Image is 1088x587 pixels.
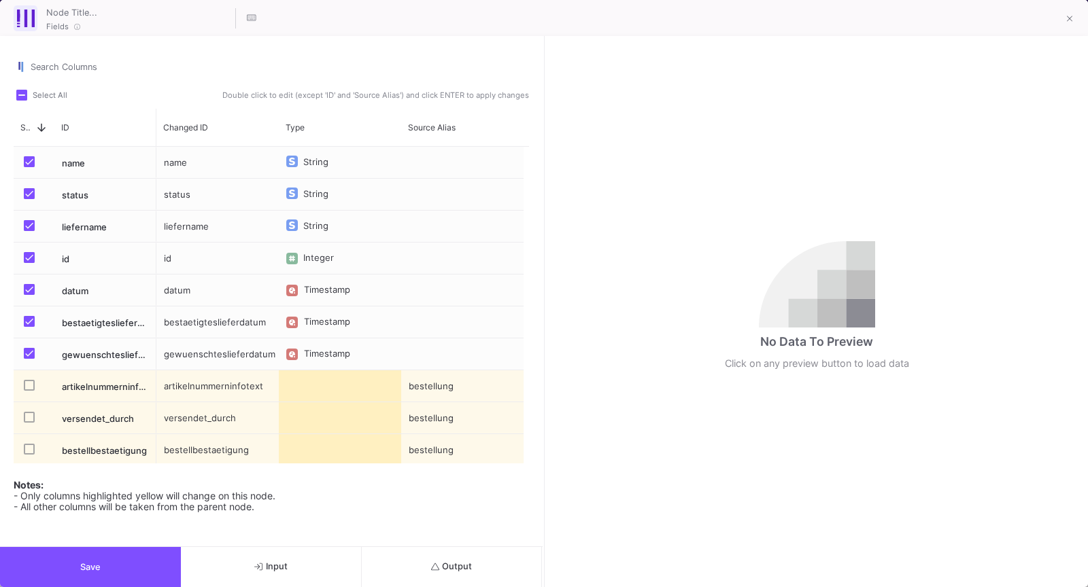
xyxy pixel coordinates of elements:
div: Press SPACE to select this row. [156,338,524,370]
div: Press SPACE to select this row. [14,179,156,211]
div: bestaetigteslieferdatum [156,306,279,338]
div: - Only columns highlighted yellow will change on this node. - All other columns will be taken fro... [14,472,529,512]
div: versendet_durch [156,402,279,433]
div: status [156,179,279,210]
div: Press SPACE to select this row. [14,434,156,466]
div: Press SPACE to select this row. [14,338,156,370]
div: name [54,147,156,178]
span: Select All [33,90,67,100]
div: gewuenschteslieferdatum [54,338,156,370]
div: Timestamp [304,338,356,370]
div: Press SPACE to select this row. [14,274,156,306]
img: no-data.svg [759,241,875,327]
div: bestellbestaetigung [54,434,156,465]
div: Timestamp [304,306,356,338]
img: columns.svg [14,62,27,73]
span: Output [431,561,473,571]
span: Source Alias [408,122,456,132]
div: id [156,243,279,274]
div: String [303,146,335,179]
div: id [54,243,156,274]
input: Search for Name, Type, etc. [31,62,529,73]
div: artikelnummerninfotext [156,370,279,402]
div: Press SPACE to select this row. [156,370,524,402]
span: Input [254,561,288,571]
div: artikelnummerninfotext [54,370,156,402]
img: fields-ui.svg [17,10,35,27]
b: Notes: [14,479,44,491]
button: Output [362,547,543,587]
div: status [54,179,156,210]
div: bestellung [401,370,524,402]
span: Double click to edit (except 'ID' and 'Source Alias') and click ENTER to apply changes [220,90,529,101]
span: Type [286,122,305,132]
div: Integer [303,242,340,274]
div: Press SPACE to select this row. [14,402,156,434]
div: Timestamp [304,274,356,306]
div: Press SPACE to select this row. [156,179,524,211]
button: Input [181,547,362,587]
div: gewuenschteslieferdatum [156,338,279,370]
div: String [303,210,335,243]
div: bestellung [401,434,524,465]
div: Press SPACE to select this row. [156,274,524,306]
div: datum [156,274,279,306]
div: datum [54,274,156,306]
span: ID [61,122,69,132]
div: Press SPACE to select this row. [14,306,156,338]
div: Press SPACE to select this row. [14,211,156,243]
div: Press SPACE to select this row. [156,306,524,338]
div: name [156,147,279,178]
div: Press SPACE to select this row. [14,370,156,402]
div: liefername [156,211,279,242]
div: liefername [54,211,156,242]
span: Show [20,122,30,132]
span: Save [80,562,101,572]
div: Press SPACE to select this row. [156,402,524,434]
span: Changed ID [163,122,208,132]
div: Press SPACE to select this row. [14,147,156,179]
div: Press SPACE to select this row. [14,243,156,274]
div: Press SPACE to select this row. [156,147,524,179]
div: No Data To Preview [760,333,873,351]
span: Fields [46,21,69,32]
div: Press SPACE to select this row. [156,243,524,274]
div: Press SPACE to select this row. [156,211,524,243]
div: String [303,178,335,211]
div: bestellung [401,402,524,433]
div: Press SPACE to select this row. [156,434,524,466]
div: Click on any preview button to load data [725,356,909,371]
div: versendet_durch [54,402,156,433]
button: Hotkeys List [238,5,265,32]
div: bestellbestaetigung [156,434,279,465]
input: Node Title... [43,3,233,20]
div: bestaetigteslieferdatum [54,306,156,338]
